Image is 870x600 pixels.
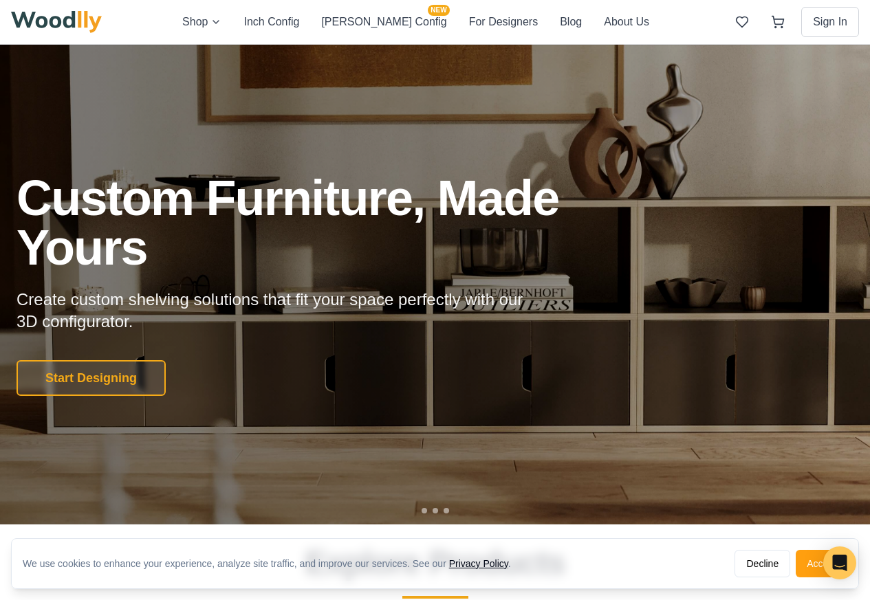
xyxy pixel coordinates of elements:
[243,13,299,31] button: Inch Config
[801,7,859,37] button: Sign In
[11,11,102,33] img: Woodlly
[735,550,790,577] button: Decline
[823,546,856,579] div: Open Intercom Messenger
[17,173,633,272] h1: Custom Furniture, Made Yours
[449,558,508,569] a: Privacy Policy
[560,13,582,31] button: Blog
[23,557,522,570] div: We use cookies to enhance your experience, analyze site traffic, and improve our services. See our .
[796,550,847,577] button: Accept
[17,289,545,333] p: Create custom shelving solutions that fit your space perfectly with our 3D configurator.
[182,13,221,31] button: Shop
[604,13,649,31] button: About Us
[428,5,449,16] span: NEW
[469,13,538,31] button: For Designers
[17,360,166,396] button: Start Designing
[321,13,446,31] button: [PERSON_NAME] ConfigNEW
